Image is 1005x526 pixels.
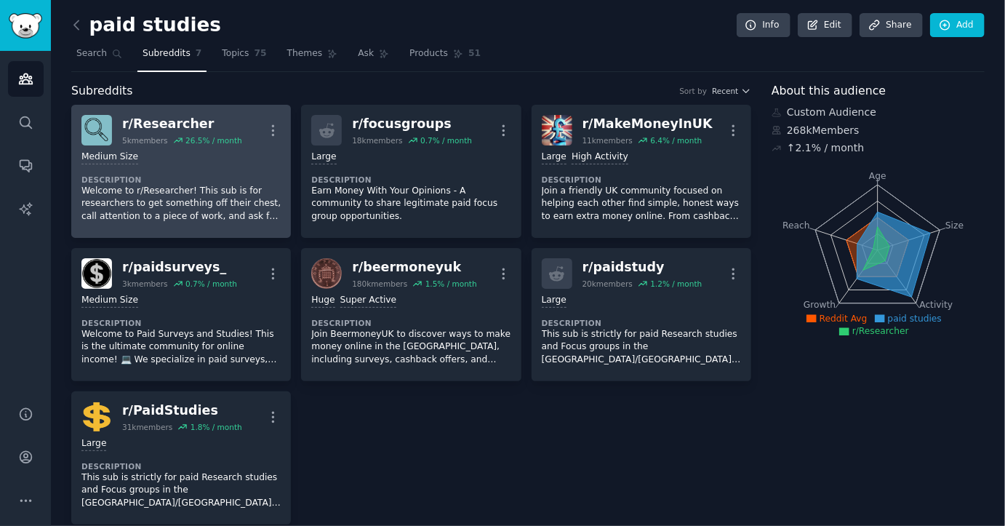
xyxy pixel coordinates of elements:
a: Share [860,13,922,38]
span: Products [409,47,448,60]
div: 31k members [122,422,172,432]
span: Themes [287,47,323,60]
a: Products51 [404,42,486,72]
div: r/ paidstudy [582,258,702,276]
span: 51 [468,47,481,60]
div: Medium Size [81,294,138,308]
a: Add [930,13,985,38]
p: This sub is strictly for paid Research studies and Focus groups in the [GEOGRAPHIC_DATA]/[GEOGRAP... [542,328,741,367]
div: Sort by [679,86,707,96]
div: High Activity [572,151,628,164]
div: 0.7 % / month [185,279,237,289]
button: Recent [712,86,751,96]
div: 268k Members [772,123,985,138]
a: Themes [282,42,343,72]
span: r/Researcher [852,326,909,336]
span: paid studies [888,314,942,324]
p: Join BeermoneyUK to discover ways to make money online in the [GEOGRAPHIC_DATA], including survey... [311,328,510,367]
div: Large [542,294,566,308]
div: Large [81,437,106,451]
div: Super Active [340,294,397,308]
span: 75 [255,47,267,60]
dt: Description [311,318,510,328]
tspan: Growth [804,300,836,310]
dt: Description [542,175,741,185]
tspan: Reach [782,220,810,230]
img: PaidStudies [81,402,112,432]
a: r/focusgroups18kmembers0.7% / monthLargeDescriptionEarn Money With Your Opinions - A community to... [301,105,521,238]
div: 1.2 % / month [650,279,702,289]
span: 7 [196,47,202,60]
div: Medium Size [81,151,138,164]
a: Subreddits7 [137,42,207,72]
p: Join a friendly UK community focused on helping each other find simple, honest ways to earn extra... [542,185,741,223]
div: Custom Audience [772,105,985,120]
tspan: Activity [920,300,953,310]
div: r/ focusgroups [352,115,472,133]
dt: Description [542,318,741,328]
tspan: Size [945,220,964,230]
a: Info [737,13,790,38]
a: paidsurveys_r/paidsurveys_3kmembers0.7% / monthMedium SizeDescriptionWelcome to Paid Surveys and ... [71,248,291,381]
div: 20k members [582,279,633,289]
img: paidsurveys_ [81,258,112,289]
dt: Description [81,318,281,328]
p: Earn Money With Your Opinions - A community to share legitimate paid focus group opportunities. [311,185,510,223]
img: MakeMoneyInUK [542,115,572,146]
h2: paid studies [71,14,221,37]
div: Large [311,151,336,164]
span: Recent [712,86,738,96]
div: r/ MakeMoneyInUK [582,115,713,133]
img: beermoneyuk [311,258,342,289]
p: This sub is strictly for paid Research studies and Focus groups in the [GEOGRAPHIC_DATA]/[GEOGRAP... [81,471,281,510]
div: 1.8 % / month [191,422,242,432]
a: Researcherr/Researcher5kmembers26.5% / monthMedium SizeDescriptionWelcome to r/Researcher! This s... [71,105,291,238]
div: 3k members [122,279,168,289]
div: r/ beermoneyuk [352,258,476,276]
div: r/ PaidStudies [122,402,242,420]
a: Ask [353,42,394,72]
span: Ask [358,47,374,60]
div: 18k members [352,135,402,146]
span: Subreddits [71,82,133,100]
div: 5k members [122,135,168,146]
dt: Description [81,175,281,185]
a: MakeMoneyInUKr/MakeMoneyInUK11kmembers6.4% / monthLargeHigh ActivityDescriptionJoin a friendly UK... [532,105,751,238]
a: Search [71,42,127,72]
p: Welcome to r/Researcher! This sub is for researchers to get something off their chest, call atten... [81,185,281,223]
tspan: Age [869,171,886,181]
p: Welcome to Paid Surveys and Studies! This is the ultimate community for online income! 💻 We speci... [81,328,281,367]
dt: Description [311,175,510,185]
a: Topics75 [217,42,271,72]
span: Search [76,47,107,60]
div: ↑ 2.1 % / month [787,140,864,156]
div: 1.5 % / month [425,279,477,289]
div: 26.5 % / month [185,135,242,146]
div: r/ Researcher [122,115,242,133]
a: beermoneyukr/beermoneyuk180kmembers1.5% / monthHugeSuper ActiveDescriptionJoin BeermoneyUK to dis... [301,248,521,381]
div: 0.7 % / month [420,135,472,146]
a: Edit [798,13,852,38]
div: r/ paidsurveys_ [122,258,237,276]
div: 6.4 % / month [650,135,702,146]
a: r/paidstudy20kmembers1.2% / monthLargeDescriptionThis sub is strictly for paid Research studies a... [532,248,751,381]
div: 11k members [582,135,633,146]
span: Subreddits [143,47,191,60]
img: Researcher [81,115,112,146]
a: PaidStudiesr/PaidStudies31kmembers1.8% / monthLargeDescriptionThis sub is strictly for paid Resea... [71,391,291,525]
span: Reddit Avg [820,314,868,324]
img: GummySearch logo [9,13,42,39]
dt: Description [81,461,281,471]
span: Topics [222,47,249,60]
div: 180k members [352,279,407,289]
div: Huge [311,294,335,308]
div: Large [542,151,566,164]
span: About this audience [772,82,886,100]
